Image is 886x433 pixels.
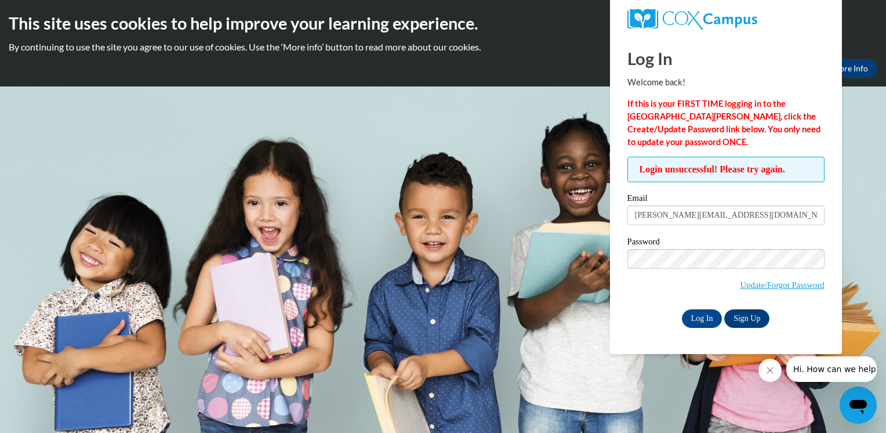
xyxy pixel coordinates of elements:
a: COX Campus [627,9,825,30]
input: Log In [682,309,722,328]
a: Update/Forgot Password [740,280,825,290]
p: Welcome back! [627,76,825,89]
iframe: Message from company [786,356,877,382]
iframe: Close message [758,359,782,382]
strong: If this is your FIRST TIME logging in to the [GEOGRAPHIC_DATA][PERSON_NAME], click the Create/Upd... [627,99,820,147]
iframe: Button to launch messaging window [840,387,877,424]
a: Sign Up [724,309,769,328]
label: Password [627,237,825,249]
h2: This site uses cookies to help improve your learning experience. [9,12,877,35]
p: By continuing to use the site you agree to our use of cookies. Use the ‘More info’ button to read... [9,41,877,53]
span: Hi. How can we help? [7,8,94,17]
h1: Log In [627,46,825,70]
span: Login unsuccessful! Please try again. [627,157,825,182]
label: Email [627,194,825,205]
img: COX Campus [627,9,757,30]
a: More Info [823,59,877,78]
